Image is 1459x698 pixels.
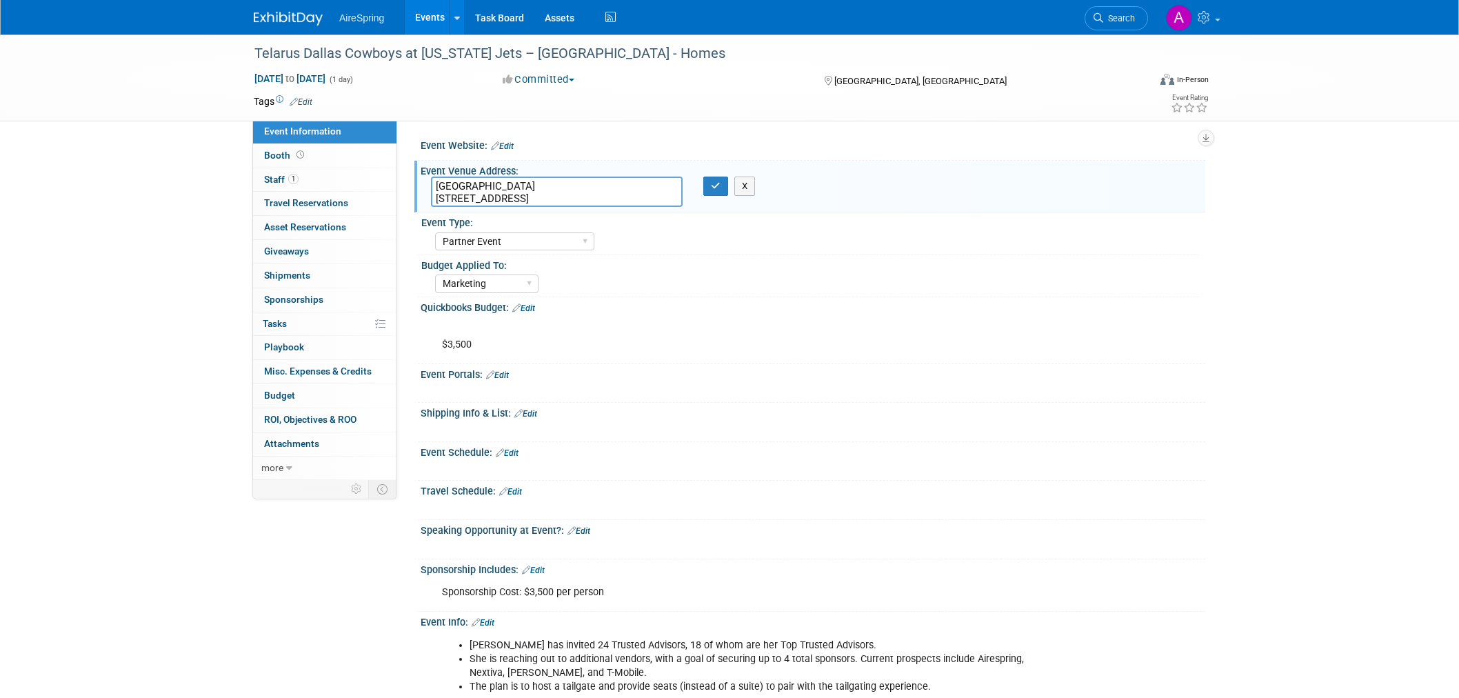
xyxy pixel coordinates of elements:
[421,559,1205,577] div: Sponsorship Includes:
[470,639,1045,652] li: [PERSON_NAME] has invited 24 Trusted Advisors, 18 of whom are her Top Trusted Advisors.
[264,414,356,425] span: ROI, Objectives & ROO
[253,168,396,192] a: Staff1
[264,390,295,401] span: Budget
[253,264,396,288] a: Shipments
[522,566,545,575] a: Edit
[253,384,396,408] a: Budget
[1176,74,1209,85] div: In-Person
[253,457,396,480] a: more
[253,192,396,215] a: Travel Reservations
[432,579,1054,606] div: Sponsorship Cost: $3,500 per person
[1166,5,1192,31] img: Aila Ortiaga
[567,526,590,536] a: Edit
[834,76,1007,86] span: [GEOGRAPHIC_DATA], [GEOGRAPHIC_DATA]
[514,409,537,419] a: Edit
[264,438,319,449] span: Attachments
[1160,74,1174,85] img: Format-Inperson.png
[499,487,522,497] a: Edit
[328,75,353,84] span: (1 day)
[421,403,1205,421] div: Shipping Info & List:
[253,144,396,168] a: Booth
[486,370,509,380] a: Edit
[253,120,396,143] a: Event Information
[264,366,372,377] span: Misc. Expenses & Credits
[253,432,396,456] a: Attachments
[496,448,519,458] a: Edit
[498,72,580,87] button: Committed
[421,612,1205,630] div: Event Info:
[253,360,396,383] a: Misc. Expenses & Credits
[734,177,756,196] button: X
[264,126,341,137] span: Event Information
[472,618,494,628] a: Edit
[264,246,309,257] span: Giveaways
[1171,94,1208,101] div: Event Rating
[421,297,1205,315] div: Quickbooks Budget:
[250,41,1127,66] div: Telarus Dallas Cowboys at [US_STATE] Jets – [GEOGRAPHIC_DATA] - Homes
[253,240,396,263] a: Giveaways
[254,94,312,108] td: Tags
[264,221,346,232] span: Asset Reservations
[1103,13,1135,23] span: Search
[264,294,323,305] span: Sponsorships
[470,680,1045,694] li: The plan is to host a tailgate and provide seats (instead of a suite) to pair with the tailgating...
[261,462,283,473] span: more
[421,135,1205,153] div: Event Website:
[491,141,514,151] a: Edit
[369,480,397,498] td: Toggle Event Tabs
[253,336,396,359] a: Playbook
[421,364,1205,382] div: Event Portals:
[254,12,323,26] img: ExhibitDay
[264,150,307,161] span: Booth
[432,317,1054,359] div: $3,500
[288,174,299,184] span: 1
[253,312,396,336] a: Tasks
[421,481,1205,499] div: Travel Schedule:
[290,97,312,107] a: Edit
[283,73,296,84] span: to
[264,270,310,281] span: Shipments
[253,408,396,432] a: ROI, Objectives & ROO
[339,12,384,23] span: AireSpring
[294,150,307,160] span: Booth not reserved yet
[254,72,326,85] span: [DATE] [DATE]
[421,520,1205,538] div: Speaking Opportunity at Event?:
[253,288,396,312] a: Sponsorships
[421,161,1205,178] div: Event Venue Address:
[1067,72,1209,92] div: Event Format
[264,197,348,208] span: Travel Reservations
[421,212,1199,230] div: Event Type:
[421,442,1205,460] div: Event Schedule:
[512,303,535,313] a: Edit
[263,318,287,329] span: Tasks
[253,216,396,239] a: Asset Reservations
[264,341,304,352] span: Playbook
[1085,6,1148,30] a: Search
[264,174,299,185] span: Staff
[421,255,1199,272] div: Budget Applied To:
[345,480,369,498] td: Personalize Event Tab Strip
[470,652,1045,680] li: She is reaching out to additional vendors, with a goal of securing up to 4 total sponsors. Curren...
